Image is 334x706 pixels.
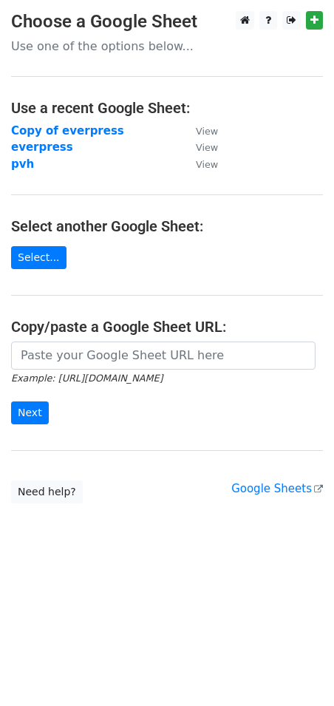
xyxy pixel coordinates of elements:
a: everpress [11,140,73,154]
h3: Choose a Google Sheet [11,11,323,33]
small: Example: [URL][DOMAIN_NAME] [11,373,163,384]
h4: Select another Google Sheet: [11,217,323,235]
small: View [196,159,218,170]
p: Use one of the options below... [11,38,323,54]
small: View [196,142,218,153]
input: Paste your Google Sheet URL here [11,342,316,370]
a: Google Sheets [231,482,323,495]
a: Select... [11,246,67,269]
a: View [181,140,218,154]
small: View [196,126,218,137]
a: View [181,157,218,171]
input: Next [11,401,49,424]
a: View [181,124,218,138]
a: Copy of everpress [11,124,124,138]
h4: Copy/paste a Google Sheet URL: [11,318,323,336]
a: pvh [11,157,34,171]
h4: Use a recent Google Sheet: [11,99,323,117]
a: Need help? [11,481,83,503]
